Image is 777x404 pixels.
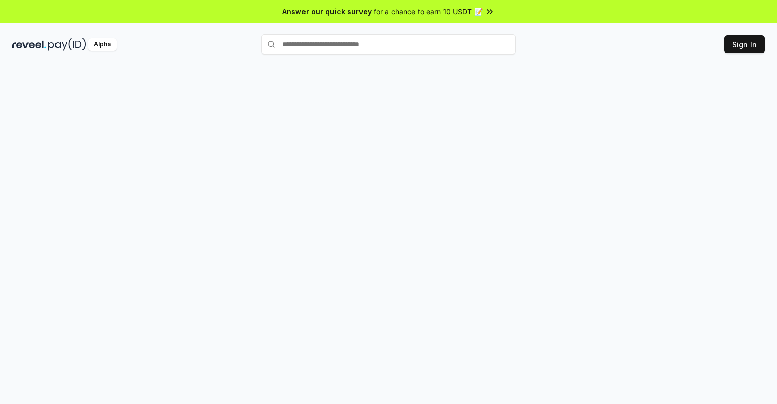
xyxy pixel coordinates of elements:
[88,38,117,51] div: Alpha
[48,38,86,51] img: pay_id
[724,35,765,53] button: Sign In
[374,6,483,17] span: for a chance to earn 10 USDT 📝
[12,38,46,51] img: reveel_dark
[282,6,372,17] span: Answer our quick survey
